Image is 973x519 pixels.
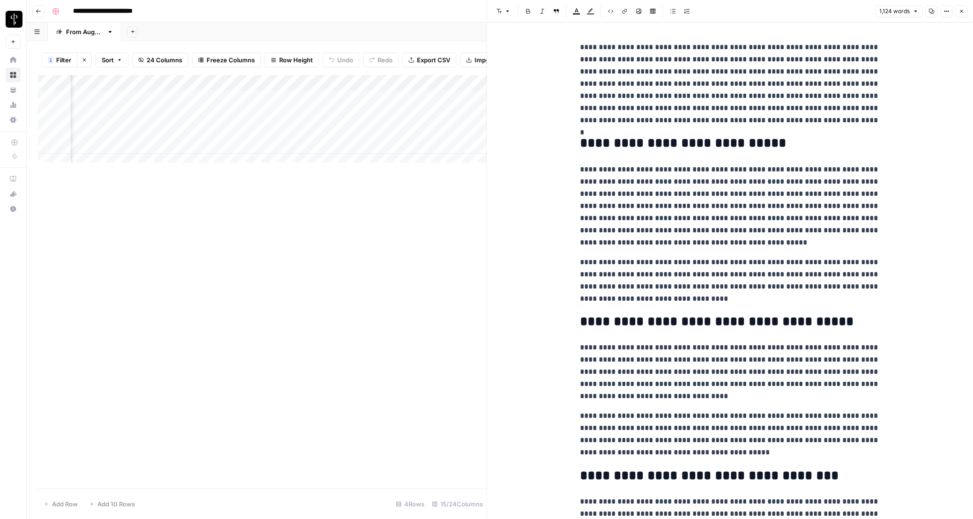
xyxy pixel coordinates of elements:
[265,52,319,67] button: Row Height
[363,52,399,67] button: Redo
[6,97,21,112] a: Usage
[38,497,83,512] button: Add Row
[6,186,21,201] button: What's new?
[875,5,922,17] button: 1,124 words
[102,55,114,65] span: Sort
[207,55,255,65] span: Freeze Columns
[460,52,514,67] button: Import CSV
[6,67,21,82] a: Browse
[6,171,21,186] a: AirOps Academy
[323,52,359,67] button: Undo
[6,187,20,201] div: What's new?
[48,56,53,64] div: 1
[96,52,128,67] button: Sort
[42,52,77,67] button: 1Filter
[392,497,428,512] div: 4 Rows
[6,7,21,31] button: Workspace: LP Production Workloads
[337,55,353,65] span: Undo
[402,52,456,67] button: Export CSV
[475,55,508,65] span: Import CSV
[147,55,182,65] span: 24 Columns
[52,499,78,509] span: Add Row
[6,112,21,127] a: Settings
[192,52,261,67] button: Freeze Columns
[428,497,487,512] div: 15/24 Columns
[378,55,393,65] span: Redo
[132,52,188,67] button: 24 Columns
[66,27,103,37] div: From [DATE]
[56,55,71,65] span: Filter
[97,499,135,509] span: Add 10 Rows
[6,11,22,28] img: LP Production Workloads Logo
[6,82,21,97] a: Your Data
[6,201,21,216] button: Help + Support
[417,55,450,65] span: Export CSV
[49,56,52,64] span: 1
[83,497,141,512] button: Add 10 Rows
[279,55,313,65] span: Row Height
[879,7,910,15] span: 1,124 words
[48,22,121,41] a: From [DATE]
[6,52,21,67] a: Home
